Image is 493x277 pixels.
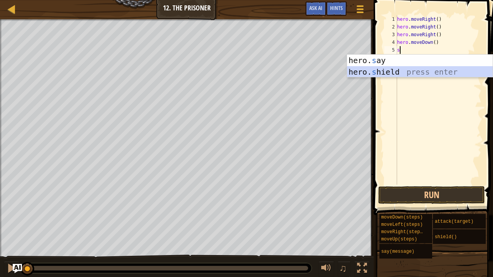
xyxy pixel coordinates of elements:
button: Ask AI [305,2,326,16]
button: Adjust volume [319,261,334,277]
span: Hints [330,4,343,12]
button: Ask AI [13,264,22,273]
span: ♫ [339,262,347,274]
button: Ctrl + P: Pause [4,261,19,277]
div: 1 [384,15,397,23]
span: say(message) [381,249,414,254]
div: 6 [384,54,397,62]
span: Ask AI [309,4,322,12]
button: Toggle fullscreen [354,261,370,277]
div: 3 [384,31,397,38]
button: ♫ [338,261,351,277]
div: 5 [384,46,397,54]
span: moveLeft(steps) [381,222,423,227]
div: 4 [384,38,397,46]
button: Show game menu [350,2,370,20]
span: attack(target) [435,219,474,224]
div: 2 [384,23,397,31]
span: moveDown(steps) [381,215,423,220]
span: shield() [435,234,457,240]
span: moveUp(steps) [381,237,418,242]
span: moveRight(steps) [381,229,426,235]
button: Run [378,186,485,204]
